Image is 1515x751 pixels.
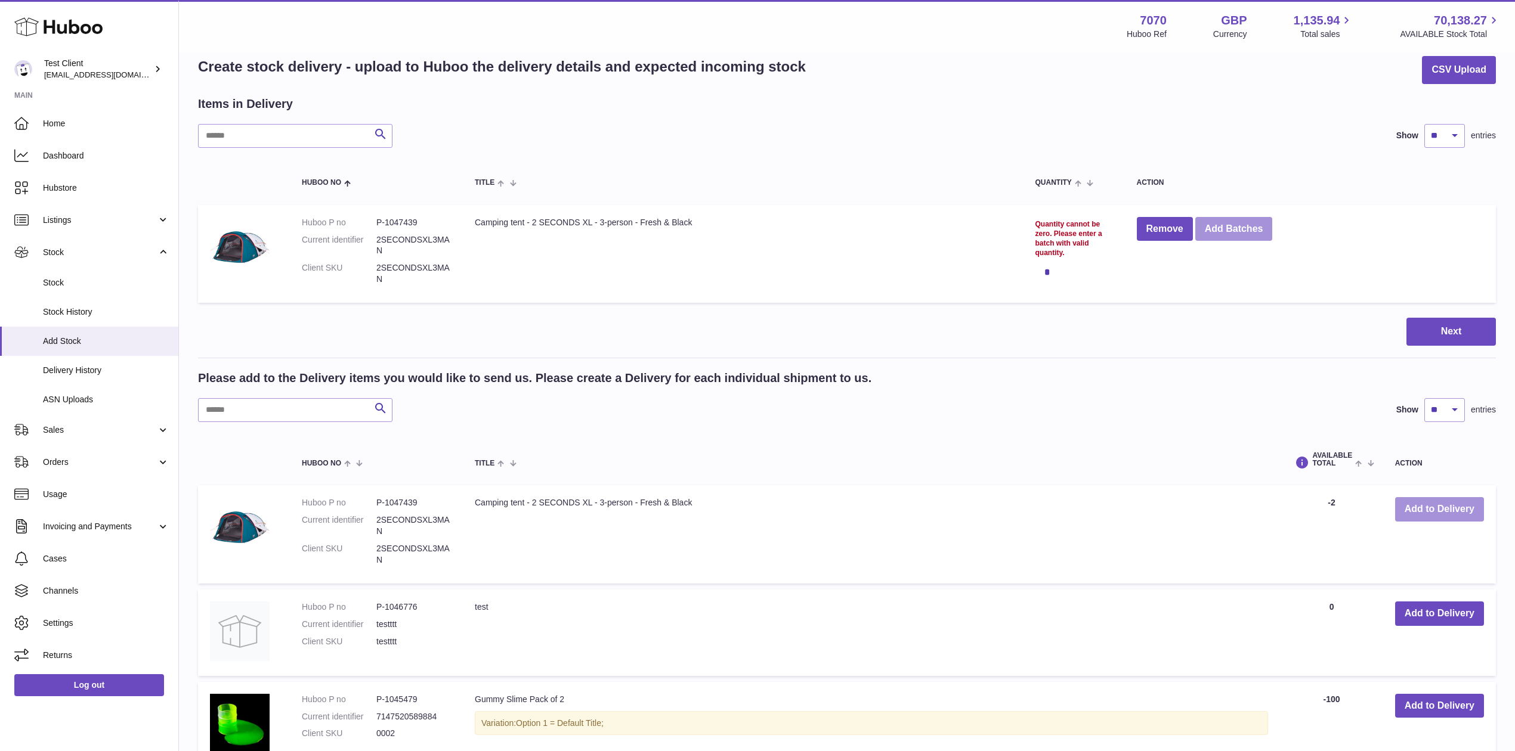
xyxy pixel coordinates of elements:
[376,601,451,613] dd: P-1046776
[210,217,270,277] img: Camping tent - 2 SECONDS XL - 3-person - Fresh & Black
[1471,404,1496,415] span: entries
[1395,460,1484,467] div: Action
[302,711,376,722] dt: Current identifier
[1395,497,1484,522] button: Add to Delivery
[463,589,1280,676] td: test
[43,585,169,597] span: Channels
[302,262,376,285] dt: Client SKU
[44,58,151,80] div: Test Client
[43,277,169,288] span: Stock
[1471,130,1496,141] span: entries
[302,460,341,467] span: Huboo no
[43,182,169,194] span: Hubstore
[43,336,169,347] span: Add Stock
[1140,13,1167,29] strong: 7070
[1396,130,1418,141] label: Show
[43,215,157,226] span: Listings
[463,485,1280,583] td: Camping tent - 2 SECONDS XL - 3-person - Fresh & Black
[43,489,169,500] span: Usage
[43,150,169,162] span: Dashboard
[1395,694,1484,718] button: Add to Delivery
[376,694,451,705] dd: P-1045479
[302,217,376,228] dt: Huboo P no
[516,718,604,728] span: Option 1 = Default Title;
[376,636,451,647] dd: testttt
[14,60,32,78] img: internalAdmin-7070@internal.huboo.com
[43,118,169,129] span: Home
[1396,404,1418,415] label: Show
[1035,179,1072,187] span: Quantity
[475,460,494,467] span: Title
[1400,29,1501,40] span: AVAILABLE Stock Total
[1035,219,1113,258] div: Quantity cannot be zero. Please enter a batch with valid quantity.
[1395,601,1484,626] button: Add to Delivery
[475,179,494,187] span: Title
[43,617,169,629] span: Settings
[376,543,451,566] dd: 2SECONDSXL3MAN
[376,514,451,537] dd: 2SECONDSXL3MAN
[43,365,169,376] span: Delivery History
[198,57,806,76] h1: Create stock delivery - upload to Huboo the delivery details and expected incoming stock
[43,424,157,436] span: Sales
[376,497,451,508] dd: P-1047439
[210,601,270,661] img: test
[43,247,157,258] span: Stock
[43,521,157,532] span: Invoicing and Payments
[198,370,871,386] h2: Please add to the Delivery items you would like to send us. Please create a Delivery for each ind...
[1400,13,1501,40] a: 70,138.27 AVAILABLE Stock Total
[376,619,451,630] dd: testttt
[302,497,376,508] dt: Huboo P no
[302,234,376,257] dt: Current identifier
[376,262,451,285] dd: 2SECONDSXL3MAN
[43,650,169,661] span: Returns
[1294,13,1340,29] span: 1,135.94
[43,553,169,564] span: Cases
[43,457,157,468] span: Orders
[302,694,376,705] dt: Huboo P no
[302,636,376,647] dt: Client SKU
[463,205,1024,303] td: Camping tent - 2 SECONDS XL - 3-person - Fresh & Black
[44,70,175,79] span: [EMAIL_ADDRESS][DOMAIN_NAME]
[1300,29,1353,40] span: Total sales
[210,497,270,557] img: Camping tent - 2 SECONDS XL - 3-person - Fresh & Black
[1137,217,1193,241] button: Remove
[1434,13,1487,29] span: 70,138.27
[1406,318,1496,346] button: Next
[302,514,376,537] dt: Current identifier
[14,674,164,696] a: Log out
[43,306,169,318] span: Stock History
[302,728,376,739] dt: Client SKU
[475,711,1268,736] div: Variation:
[376,711,451,722] dd: 7147520589884
[1195,217,1273,241] button: Add Batches
[1422,56,1496,84] button: CSV Upload
[1280,485,1383,583] td: -2
[302,619,376,630] dt: Current identifier
[302,179,341,187] span: Huboo no
[43,394,169,405] span: ASN Uploads
[1221,13,1247,29] strong: GBP
[1213,29,1247,40] div: Currency
[1294,13,1354,40] a: 1,135.94 Total sales
[302,543,376,566] dt: Client SKU
[1280,589,1383,676] td: 0
[302,601,376,613] dt: Huboo P no
[376,217,451,228] dd: P-1047439
[198,96,293,112] h2: Items in Delivery
[376,234,451,257] dd: 2SECONDSXL3MAN
[1312,452,1352,467] span: AVAILABLE Total
[376,728,451,739] dd: 0002
[1127,29,1167,40] div: Huboo Ref
[1137,179,1485,187] div: Action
